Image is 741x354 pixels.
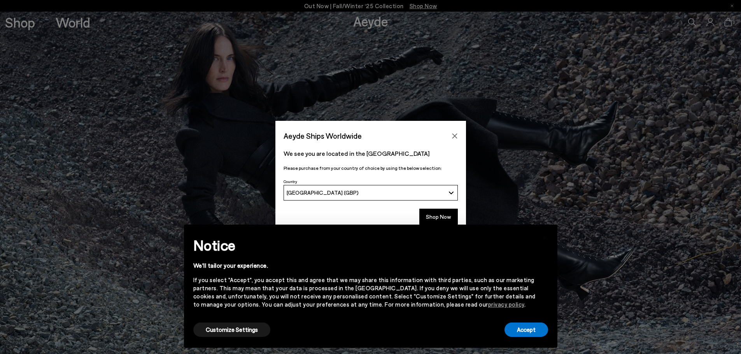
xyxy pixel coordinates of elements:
[193,276,536,309] div: If you select "Accept", you accept this and agree that we may share this information with third p...
[505,323,548,337] button: Accept
[536,227,554,246] button: Close this notice
[193,323,270,337] button: Customize Settings
[287,189,359,196] span: [GEOGRAPHIC_DATA] (GBP)
[284,129,362,143] span: Aeyde Ships Worldwide
[419,209,458,225] button: Shop Now
[284,164,458,172] p: Please purchase from your country of choice by using the below selection:
[542,230,548,242] span: ×
[284,179,297,184] span: Country
[193,262,536,270] div: We'll tailor your experience.
[284,149,458,158] p: We see you are located in the [GEOGRAPHIC_DATA]
[449,130,461,142] button: Close
[488,301,524,308] a: privacy policy
[193,235,536,255] h2: Notice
